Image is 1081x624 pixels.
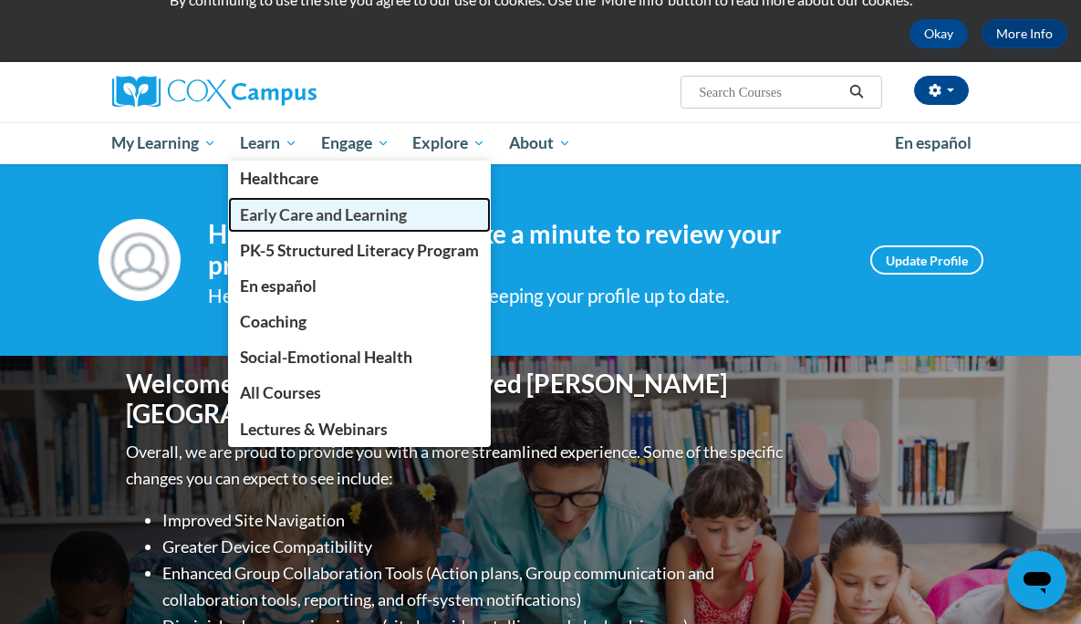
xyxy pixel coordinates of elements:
li: Enhanced Group Collaboration Tools (Action plans, Group communication and collaboration tools, re... [162,560,787,613]
a: All Courses [228,375,491,411]
a: En español [883,124,983,162]
a: Healthcare [228,161,491,196]
a: About [497,122,583,164]
span: Coaching [240,312,307,331]
a: Social-Emotional Health [228,339,491,375]
a: Coaching [228,304,491,339]
li: Improved Site Navigation [162,507,787,534]
input: Search Courses [697,81,843,103]
a: Learn [228,122,309,164]
h4: Hi [PERSON_NAME]! Take a minute to review your profile. [208,219,843,280]
img: Cox Campus [112,76,317,109]
span: Healthcare [240,169,318,188]
span: Explore [412,132,485,154]
p: Overall, we are proud to provide you with a more streamlined experience. Some of the specific cha... [126,439,787,492]
a: Update Profile [870,245,983,275]
a: Cox Campus [112,76,379,109]
div: Main menu [99,122,983,164]
span: Early Care and Learning [240,205,407,224]
a: Engage [309,122,401,164]
span: En español [895,133,972,152]
li: Greater Device Compatibility [162,534,787,560]
a: En español [228,268,491,304]
button: Search [843,81,870,103]
iframe: Button to launch messaging window [1008,551,1066,609]
span: PK-5 Structured Literacy Program [240,241,479,260]
span: All Courses [240,383,321,402]
a: More Info [982,19,1067,48]
span: My Learning [111,132,216,154]
a: My Learning [100,122,229,164]
a: PK-5 Structured Literacy Program [228,233,491,268]
div: Help improve your experience by keeping your profile up to date. [208,281,843,311]
button: Account Settings [914,76,969,105]
img: Profile Image [99,219,181,301]
span: Social-Emotional Health [240,348,412,367]
span: Learn [240,132,297,154]
button: Okay [909,19,968,48]
span: En español [240,276,317,296]
span: Lectures & Webinars [240,420,388,439]
span: Engage [321,132,390,154]
a: Explore [400,122,497,164]
a: Early Care and Learning [228,197,491,233]
h1: Welcome to the new and improved [PERSON_NAME][GEOGRAPHIC_DATA] [126,369,787,430]
a: Lectures & Webinars [228,411,491,447]
span: About [509,132,571,154]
